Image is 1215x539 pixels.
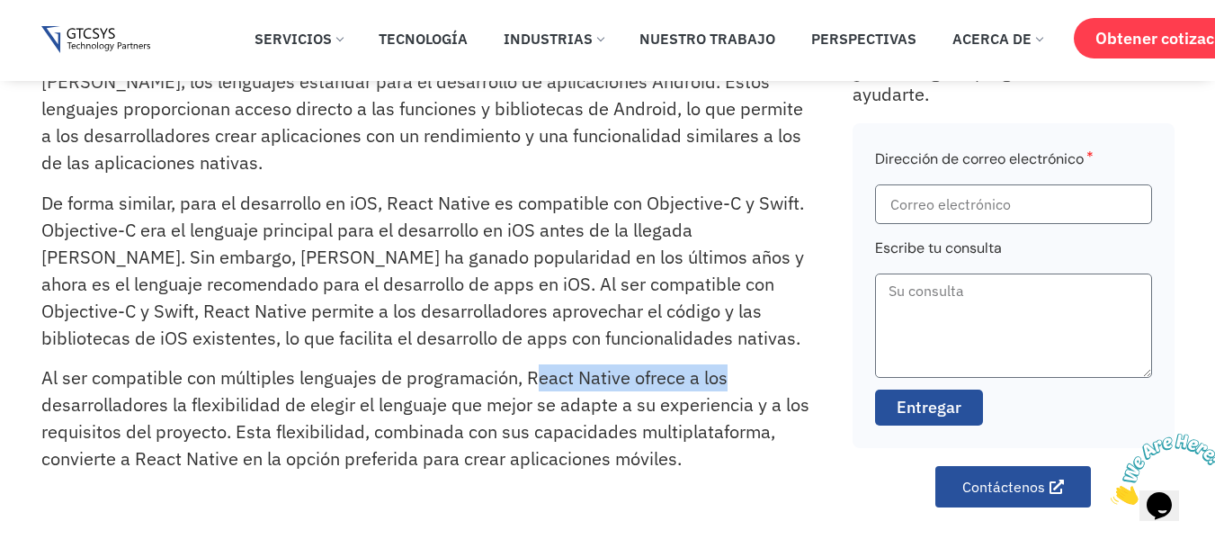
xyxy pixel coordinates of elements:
a: Acerca de [939,19,1056,58]
input: Correo electrónico [875,184,1152,224]
font: ¿Tienes alguna pregunta? Podemos ayudarte. [853,59,1137,106]
font: Industrias [504,30,593,48]
a: Industrias [490,19,617,58]
a: Servicios [241,19,356,58]
button: Entregar [875,390,983,426]
img: Logotipo de Gtcsys [41,26,150,54]
font: Servicios [255,30,332,48]
font: Dirección de correo electrónico [875,149,1084,168]
font: Acerca de [952,30,1032,48]
font: Nuestro trabajo [639,30,775,48]
font: De forma similar, para el desarrollo en iOS, React Native es compatible con Objective-C y Swift. ... [41,191,804,350]
font: Contáctenos [962,478,1045,496]
a: Perspectivas [798,19,930,58]
font: Tecnología [379,30,468,48]
font: Escribe tu consulta [875,238,1002,257]
font: Al ser compatible con múltiples lenguajes de programación, React Native ofrece a los desarrollado... [41,365,809,471]
font: Perspectivas [811,30,916,48]
form: Formulario de preguntas frecuentes [875,146,1152,437]
a: Nuestro trabajo [626,19,789,58]
iframe: widget de chat [1103,427,1215,512]
a: Tecnología [365,19,481,58]
img: Captador de atención de chat [7,7,119,78]
a: Contáctenos [935,466,1091,508]
font: Entregar [897,397,961,418]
